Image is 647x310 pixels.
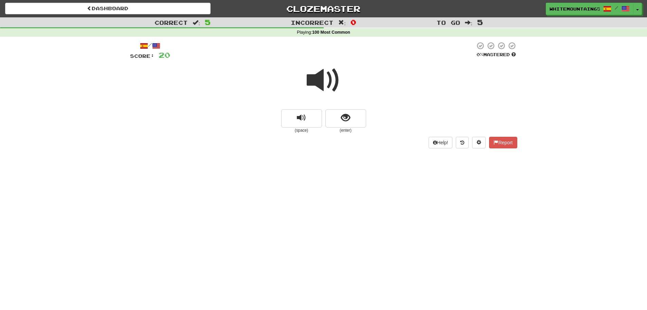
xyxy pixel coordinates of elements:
[550,6,600,12] span: WhiteMountain6551
[281,128,322,133] small: (space)
[338,20,346,26] span: :
[351,18,356,26] span: 0
[325,109,366,128] button: show sentence
[155,19,188,26] span: Correct
[477,52,483,57] span: 0 %
[5,3,211,14] a: Dashboard
[221,3,426,15] a: Clozemaster
[615,5,618,10] span: /
[456,137,469,148] button: Round history (alt+y)
[159,51,170,59] span: 20
[546,3,633,15] a: WhiteMountain6551 /
[436,19,460,26] span: To go
[281,109,322,128] button: replay audio
[205,18,211,26] span: 5
[291,19,334,26] span: Incorrect
[130,53,155,59] span: Score:
[429,137,453,148] button: Help!
[193,20,200,26] span: :
[325,128,366,133] small: (enter)
[312,30,350,35] strong: 100 Most Common
[130,42,170,50] div: /
[477,18,483,26] span: 5
[489,137,517,148] button: Report
[475,52,517,58] div: Mastered
[465,20,472,26] span: :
